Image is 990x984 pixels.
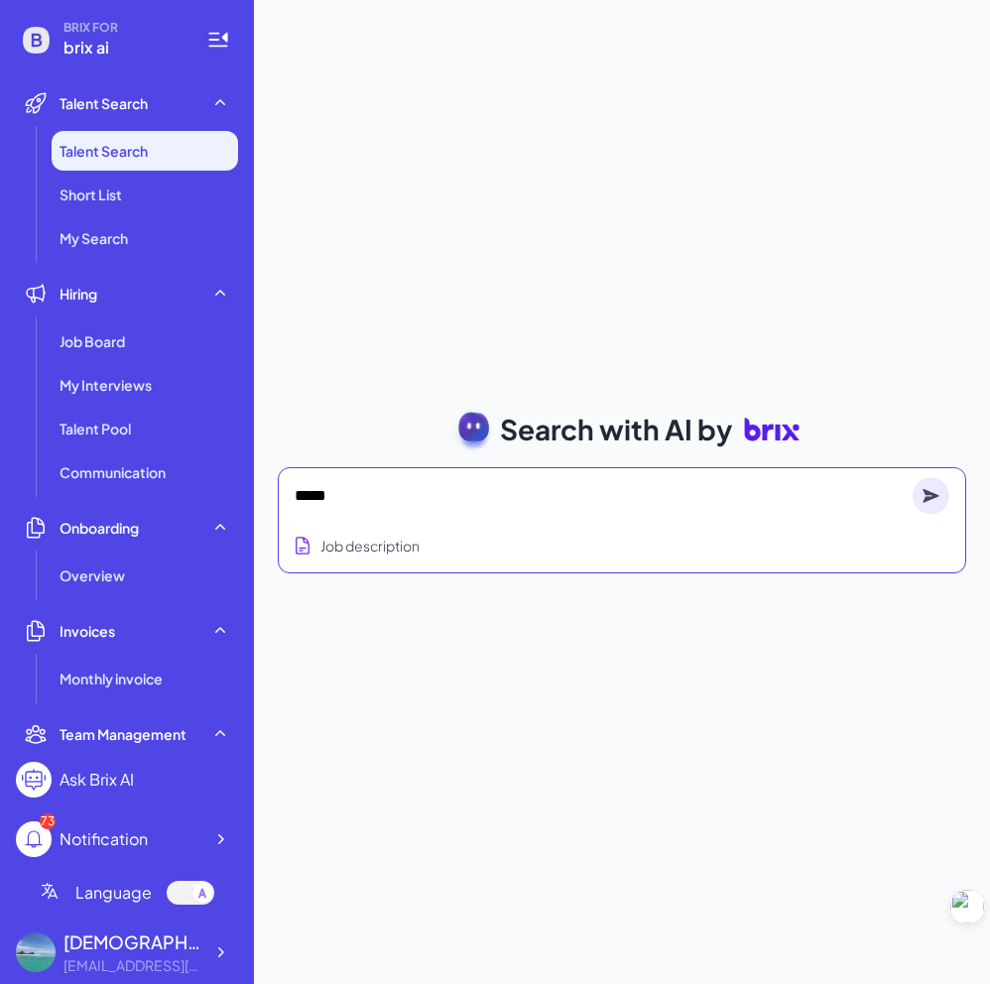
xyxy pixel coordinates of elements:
span: Onboarding [60,518,139,538]
span: Language [75,881,152,905]
span: Short List [60,184,122,204]
span: Talent Search [60,93,148,113]
button: Search using job description [289,528,424,564]
span: Job Board [60,331,125,351]
div: Ask Brix AI [60,768,134,792]
div: 73 [40,813,56,829]
span: Search with AI by [500,409,732,450]
div: Notification [60,827,148,851]
div: laizhineng789 laiz [63,928,202,955]
img: 603306eb96b24af9be607d0c73ae8e85.jpg [16,932,56,972]
span: Overview [60,565,125,585]
span: Hiring [60,284,97,304]
span: Monthly invoice [60,669,163,688]
div: 2725121109@qq.com [63,955,202,976]
span: brix ai [63,36,183,60]
span: BRIX FOR [63,20,183,36]
span: My Search [60,228,128,248]
span: Communication [60,462,166,482]
span: My Interviews [60,375,152,395]
span: Team Management [60,724,186,744]
span: Talent Pool [60,419,131,438]
span: Talent Search [60,141,148,161]
span: Invoices [60,621,115,641]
